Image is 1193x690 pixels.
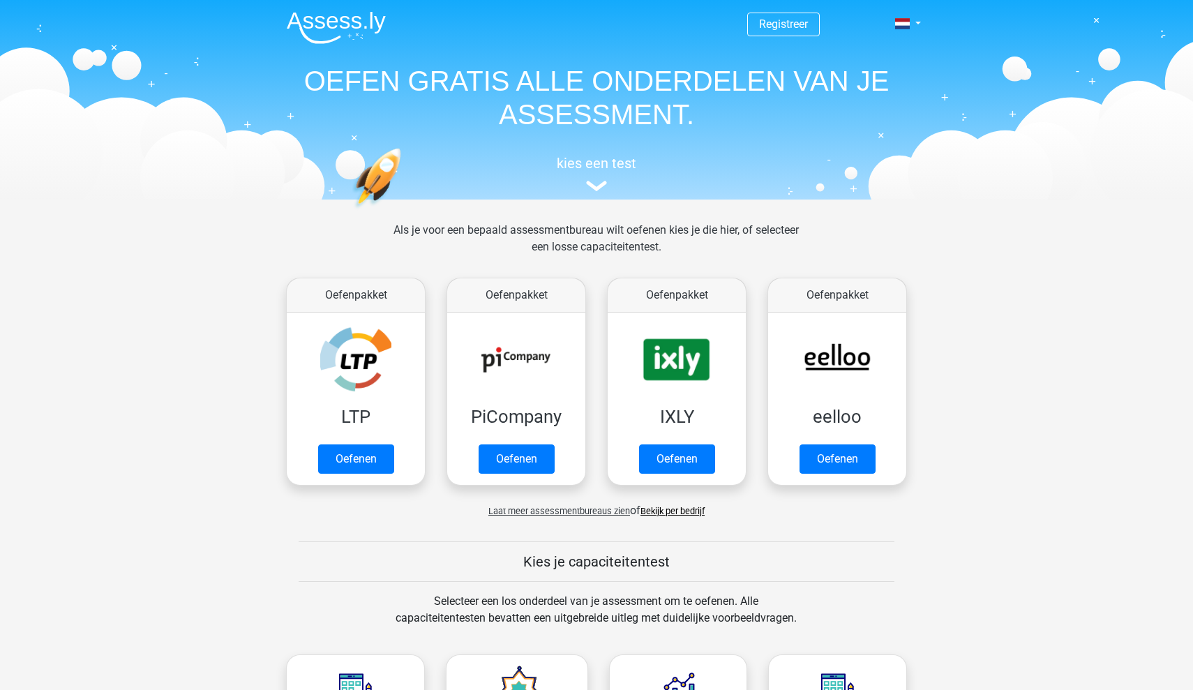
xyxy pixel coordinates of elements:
[318,444,394,474] a: Oefenen
[352,148,455,274] img: oefenen
[276,155,917,192] a: kies een test
[287,11,386,44] img: Assessly
[639,444,715,474] a: Oefenen
[586,181,607,191] img: assessment
[382,593,810,643] div: Selecteer een los onderdeel van je assessment om te oefenen. Alle capaciteitentesten bevatten een...
[276,64,917,131] h1: OEFEN GRATIS ALLE ONDERDELEN VAN JE ASSESSMENT.
[276,491,917,519] div: of
[276,155,917,172] h5: kies een test
[299,553,894,570] h5: Kies je capaciteitentest
[800,444,876,474] a: Oefenen
[488,506,630,516] span: Laat meer assessmentbureaus zien
[640,506,705,516] a: Bekijk per bedrijf
[382,222,810,272] div: Als je voor een bepaald assessmentbureau wilt oefenen kies je die hier, of selecteer een losse ca...
[479,444,555,474] a: Oefenen
[759,17,808,31] a: Registreer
